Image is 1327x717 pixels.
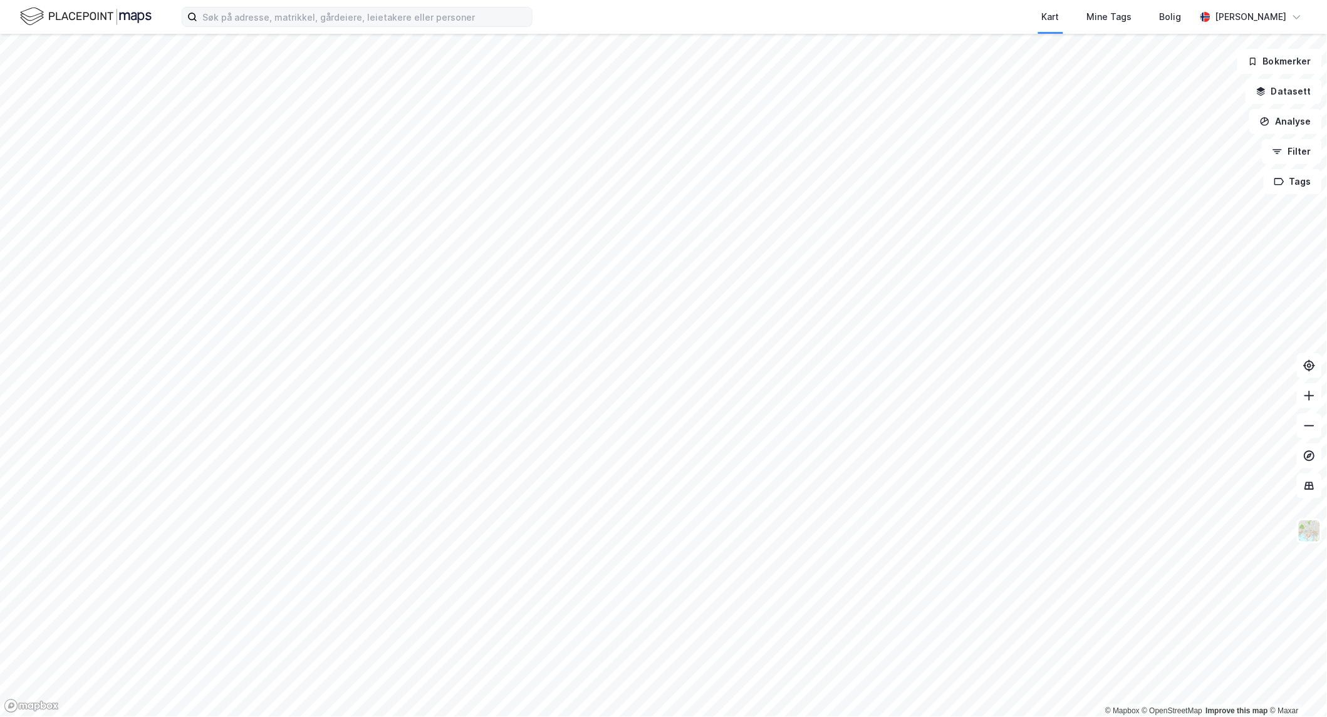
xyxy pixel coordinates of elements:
[197,8,532,26] input: Søk på adresse, matrikkel, gårdeiere, leietakere eller personer
[1160,9,1182,24] div: Bolig
[20,6,152,28] img: logo.f888ab2527a4732fd821a326f86c7f29.svg
[1087,9,1132,24] div: Mine Tags
[1264,657,1327,717] div: Kontrollprogram for chat
[1264,657,1327,717] iframe: Chat Widget
[1215,9,1287,24] div: [PERSON_NAME]
[1042,9,1059,24] div: Kart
